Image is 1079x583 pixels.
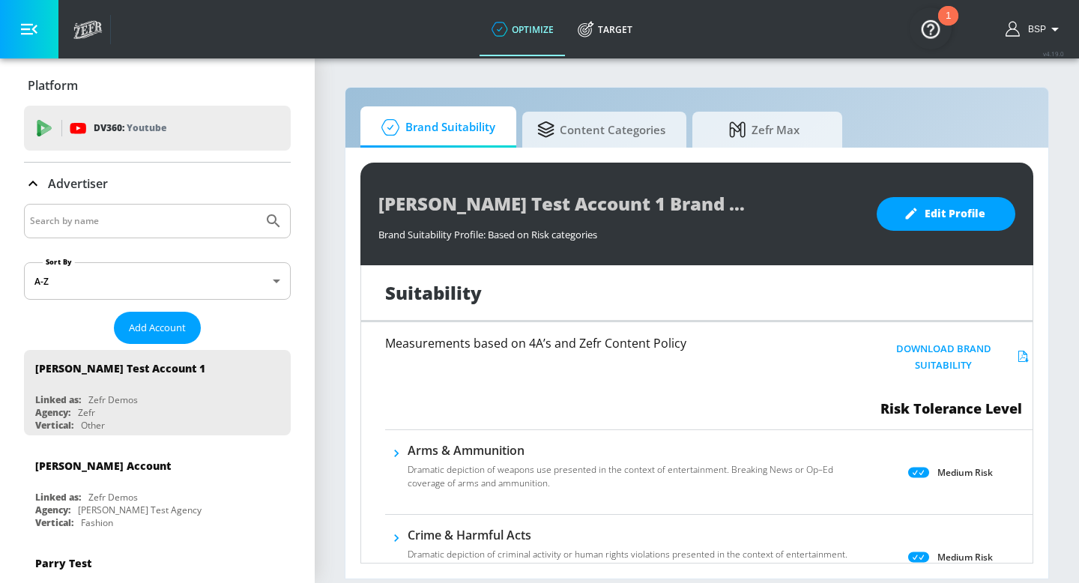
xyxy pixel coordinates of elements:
[81,516,113,529] div: Fashion
[30,211,257,231] input: Search by name
[910,7,952,49] button: Open Resource Center, 1 new notification
[35,393,81,406] div: Linked as:
[408,442,848,459] h6: Arms & Ammunition
[35,361,205,375] div: [PERSON_NAME] Test Account 1
[88,491,138,504] div: Zefr Demos
[880,399,1022,417] span: Risk Tolerance Level
[94,120,166,136] p: DV360:
[35,406,70,419] div: Agency:
[1043,49,1064,58] span: v 4.19.0
[24,64,291,106] div: Platform
[24,262,291,300] div: A-Z
[24,106,291,151] div: DV360: Youtube
[408,527,848,543] h6: Crime & Harmful Acts
[937,465,993,480] p: Medium Risk
[24,447,291,533] div: [PERSON_NAME] AccountLinked as:Zefr DemosAgency:[PERSON_NAME] Test AgencyVertical:Fashion
[1022,24,1046,34] span: login as: bsp_linking@zefr.com
[35,459,171,473] div: [PERSON_NAME] Account
[385,280,482,305] h1: Suitability
[48,175,108,192] p: Advertiser
[35,516,73,529] div: Vertical:
[35,504,70,516] div: Agency:
[24,350,291,435] div: [PERSON_NAME] Test Account 1Linked as:Zefr DemosAgency:ZefrVertical:Other
[937,549,993,565] p: Medium Risk
[378,220,862,241] div: Brand Suitability Profile: Based on Risk categories
[78,406,95,419] div: Zefr
[35,419,73,432] div: Vertical:
[871,337,1033,378] button: Download Brand Suitability
[24,163,291,205] div: Advertiser
[946,16,951,35] div: 1
[408,442,848,499] div: Arms & AmmunitionDramatic depiction of weapons use presented in the context of entertainment. Bre...
[408,463,848,490] p: Dramatic depiction of weapons use presented in the context of entertainment. Breaking News or Op–...
[114,312,201,344] button: Add Account
[28,77,78,94] p: Platform
[43,257,75,267] label: Sort By
[707,112,821,148] span: Zefr Max
[907,205,985,223] span: Edit Profile
[1006,20,1064,38] button: BSP
[81,419,105,432] div: Other
[35,491,81,504] div: Linked as:
[129,319,186,336] span: Add Account
[408,548,848,575] p: Dramatic depiction of criminal activity or human rights violations presented in the context of en...
[375,109,495,145] span: Brand Suitability
[566,2,644,56] a: Target
[480,2,566,56] a: optimize
[127,120,166,136] p: Youtube
[877,197,1015,231] button: Edit Profile
[537,112,665,148] span: Content Categories
[88,393,138,406] div: Zefr Demos
[78,504,202,516] div: [PERSON_NAME] Test Agency
[385,337,817,349] h6: Measurements based on 4A’s and Zefr Content Policy
[35,556,91,570] div: Parry Test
